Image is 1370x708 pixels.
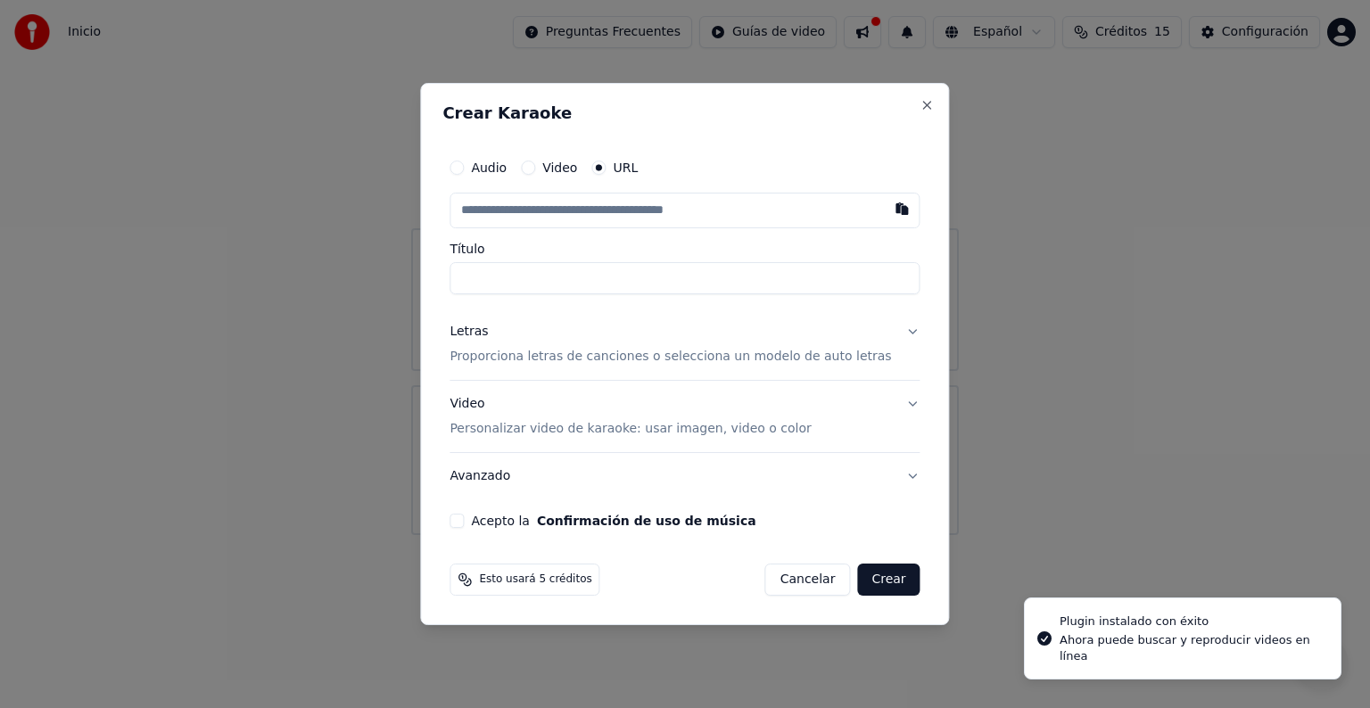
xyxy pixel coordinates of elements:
span: Esto usará 5 créditos [479,572,591,587]
label: Acepto la [471,515,755,527]
div: Letras [450,323,488,341]
label: Audio [471,161,507,174]
label: Título [450,243,920,255]
button: LetrasProporciona letras de canciones o selecciona un modelo de auto letras [450,309,920,380]
button: VideoPersonalizar video de karaoke: usar imagen, video o color [450,381,920,452]
label: Video [542,161,577,174]
label: URL [613,161,638,174]
p: Personalizar video de karaoke: usar imagen, video o color [450,420,811,438]
h2: Crear Karaoke [442,105,927,121]
button: Acepto la [537,515,756,527]
button: Crear [857,564,920,596]
p: Proporciona letras de canciones o selecciona un modelo de auto letras [450,348,891,366]
div: Video [450,395,811,438]
button: Cancelar [765,564,851,596]
button: Avanzado [450,453,920,499]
